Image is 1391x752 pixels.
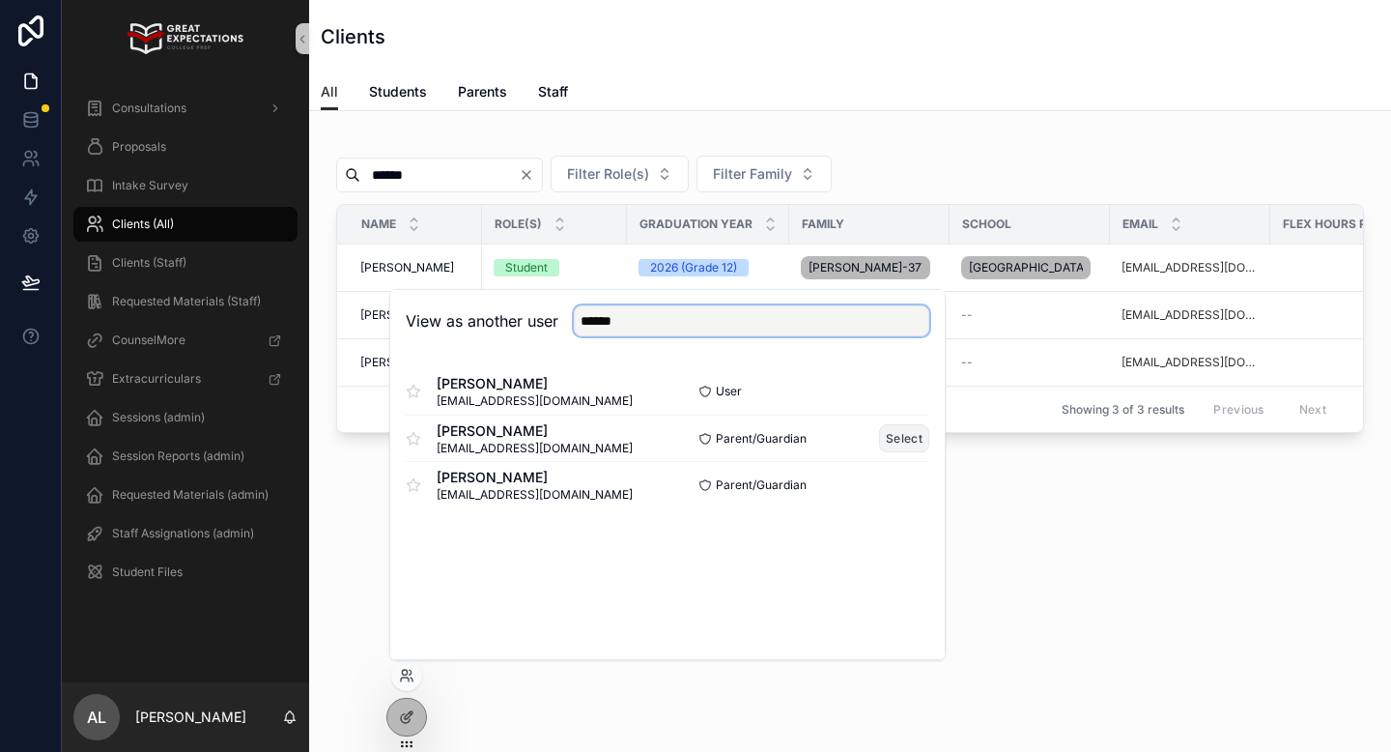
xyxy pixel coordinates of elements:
[437,393,633,409] span: [EMAIL_ADDRESS][DOMAIN_NAME]
[360,260,470,275] a: [PERSON_NAME]
[538,74,568,113] a: Staff
[360,307,454,323] span: [PERSON_NAME]
[1121,355,1259,370] a: [EMAIL_ADDRESS][DOMAIN_NAME]
[650,259,737,276] div: 2026 (Grade 12)
[112,487,269,503] span: Requested Materials (admin)
[321,23,385,50] h1: Clients
[321,82,338,101] span: All
[360,260,454,275] span: [PERSON_NAME]
[73,168,298,203] a: Intake Survey
[1122,217,1158,232] span: Email
[567,164,649,184] span: Filter Role(s)
[1121,307,1259,323] a: [EMAIL_ADDRESS][DOMAIN_NAME]
[360,355,454,370] span: [PERSON_NAME]
[437,374,633,393] span: [PERSON_NAME]
[437,421,633,441] span: [PERSON_NAME]
[505,259,548,276] div: Student
[961,307,1098,323] a: --
[879,424,929,452] button: Select
[128,23,242,54] img: App logo
[1121,260,1259,275] a: [EMAIL_ADDRESS][DOMAIN_NAME]
[458,74,507,113] a: Parents
[73,516,298,551] a: Staff Assignations (admin)
[112,333,185,348] span: CounselMore
[406,309,558,333] h2: View as another user
[135,708,246,727] p: [PERSON_NAME]
[961,307,973,323] span: --
[73,362,298,396] a: Extracurriculars
[112,139,166,155] span: Proposals
[961,355,973,370] span: --
[73,207,298,242] a: Clients (All)
[112,526,254,541] span: Staff Assignations (admin)
[494,259,615,276] a: Student
[112,564,183,580] span: Student Files
[437,468,633,487] span: [PERSON_NAME]
[112,217,174,232] span: Clients (All)
[73,400,298,435] a: Sessions (admin)
[360,307,470,323] a: [PERSON_NAME]
[716,477,807,493] span: Parent/Guardian
[962,217,1011,232] span: School
[112,255,186,271] span: Clients (Staff)
[961,252,1098,283] a: [GEOGRAPHIC_DATA]
[696,156,832,192] button: Select Button
[112,410,205,425] span: Sessions (admin)
[369,82,427,101] span: Students
[73,246,298,280] a: Clients (Staff)
[73,477,298,512] a: Requested Materials (admin)
[713,164,792,184] span: Filter Family
[716,431,807,447] span: Parent/Guardian
[801,252,938,283] a: [PERSON_NAME]-377
[112,178,188,193] span: Intake Survey
[369,74,427,113] a: Students
[112,101,186,116] span: Consultations
[73,555,298,590] a: Student Files
[716,384,742,399] span: User
[73,284,298,319] a: Requested Materials (Staff)
[321,74,338,111] a: All
[361,217,396,232] span: Name
[961,355,1098,370] a: --
[73,91,298,126] a: Consultations
[73,323,298,358] a: CounselMore
[802,217,844,232] span: Family
[62,77,309,615] div: scrollable content
[458,82,507,101] span: Parents
[437,487,633,503] span: [EMAIL_ADDRESS][DOMAIN_NAME]
[551,156,689,192] button: Select Button
[495,217,542,232] span: Role(s)
[112,371,201,387] span: Extracurriculars
[639,259,778,276] a: 2026 (Grade 12)
[73,439,298,474] a: Session Reports (admin)
[519,167,542,183] button: Clear
[1062,402,1184,418] span: Showing 3 of 3 results
[809,260,923,275] span: [PERSON_NAME]-377
[639,217,752,232] span: Graduation Year
[112,448,244,464] span: Session Reports (admin)
[538,82,568,101] span: Staff
[73,130,298,164] a: Proposals
[112,294,261,309] span: Requested Materials (Staff)
[437,441,633,456] span: [EMAIL_ADDRESS][DOMAIN_NAME]
[87,706,106,729] span: AL
[969,260,1083,275] span: [GEOGRAPHIC_DATA]
[360,355,470,370] a: [PERSON_NAME]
